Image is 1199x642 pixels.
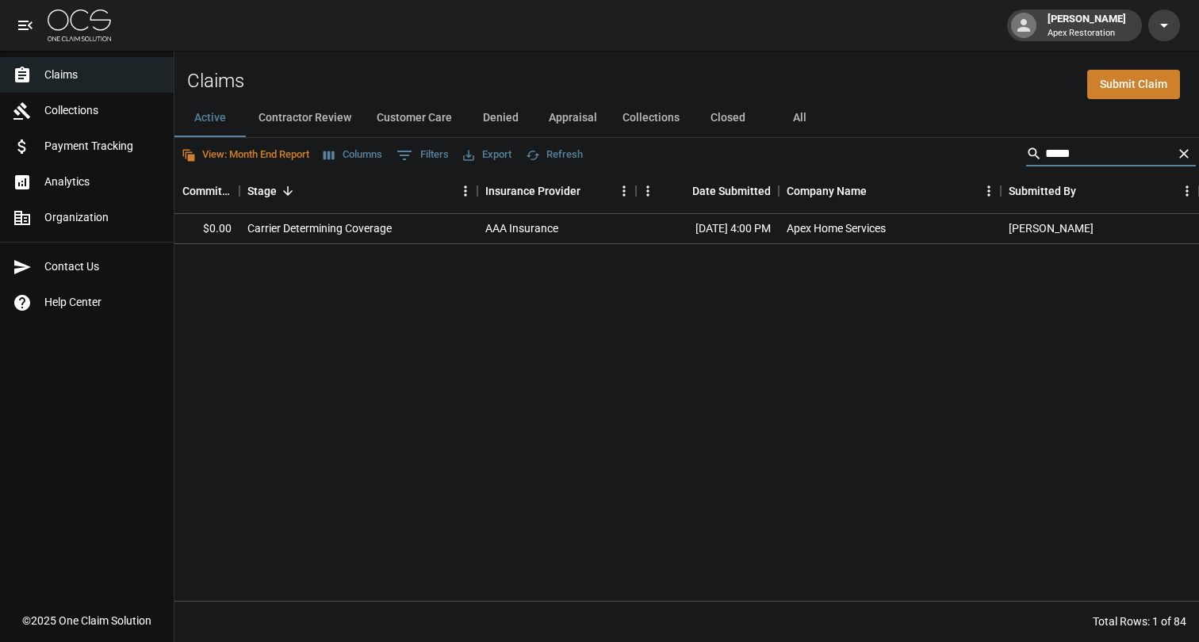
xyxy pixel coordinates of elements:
[612,179,636,203] button: Menu
[247,220,392,236] div: Carrier Determining Coverage
[477,169,636,213] div: Insurance Provider
[779,169,1001,213] div: Company Name
[636,169,779,213] div: Date Submitted
[239,169,477,213] div: Stage
[44,174,161,190] span: Analytics
[174,99,1199,137] div: dynamic tabs
[867,180,889,202] button: Sort
[580,180,603,202] button: Sort
[1172,142,1196,166] button: Clear
[636,179,660,203] button: Menu
[454,179,477,203] button: Menu
[44,138,161,155] span: Payment Tracking
[44,209,161,226] span: Organization
[1026,141,1196,170] div: Search
[670,180,692,202] button: Sort
[485,220,558,236] div: AAA Insurance
[182,169,232,213] div: Committed Amount
[1009,169,1076,213] div: Submitted By
[246,99,364,137] button: Contractor Review
[277,180,299,202] button: Sort
[178,143,313,167] button: View: Month End Report
[44,67,161,83] span: Claims
[10,10,41,41] button: open drawer
[787,169,867,213] div: Company Name
[977,179,1001,203] button: Menu
[174,99,246,137] button: Active
[692,99,764,137] button: Closed
[522,143,587,167] button: Refresh
[364,99,465,137] button: Customer Care
[692,169,771,213] div: Date Submitted
[1076,180,1098,202] button: Sort
[459,143,515,167] button: Export
[44,294,161,311] span: Help Center
[1041,11,1132,40] div: [PERSON_NAME]
[1048,27,1126,40] p: Apex Restoration
[610,99,692,137] button: Collections
[1093,613,1186,629] div: Total Rows: 1 of 84
[247,169,277,213] div: Stage
[187,70,244,93] h2: Claims
[1009,220,1094,236] div: Connor Levi
[536,99,610,137] button: Appraisal
[787,220,886,236] div: Apex Home Services
[44,258,161,275] span: Contact Us
[48,10,111,41] img: ocs-logo-white-transparent.png
[393,143,453,168] button: Show filters
[136,169,239,213] div: Committed Amount
[136,214,239,244] div: $0.00
[1175,179,1199,203] button: Menu
[1087,70,1180,99] a: Submit Claim
[320,143,386,167] button: Select columns
[485,169,580,213] div: Insurance Provider
[465,99,536,137] button: Denied
[764,99,835,137] button: All
[44,102,161,119] span: Collections
[1001,169,1199,213] div: Submitted By
[22,613,151,629] div: © 2025 One Claim Solution
[636,214,779,244] div: [DATE] 4:00 PM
